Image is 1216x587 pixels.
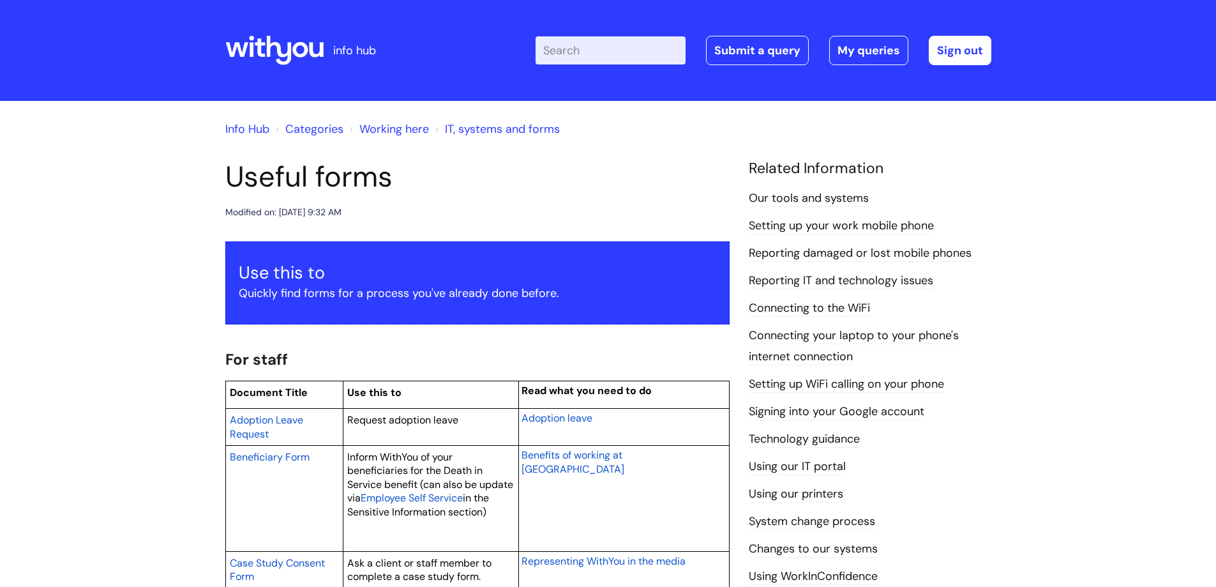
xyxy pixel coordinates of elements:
[273,119,343,139] li: Solution home
[347,119,429,139] li: Working here
[445,121,560,137] a: IT, systems and forms
[536,36,991,65] div: | -
[522,410,592,425] a: Adoption leave
[749,300,870,317] a: Connecting to the WiFi
[347,556,492,584] span: Ask a client or staff member to complete a case study form.
[230,450,310,464] span: Beneficiary Form
[522,448,624,476] span: Benefits of working at [GEOGRAPHIC_DATA]
[749,514,875,530] a: System change process
[749,160,991,178] h4: Related Information
[749,273,933,289] a: Reporting IT and technology issues
[230,556,325,584] span: Case Study Consent Form
[347,450,513,505] span: Inform WithYou of your beneficiaries for the Death in Service benefit (can also be update via
[285,121,343,137] a: Categories
[749,245,972,262] a: Reporting damaged or lost mobile phones
[225,160,730,194] h1: Useful forms
[361,491,463,505] span: Employee Self Service
[706,36,809,65] a: Submit a query
[230,412,303,441] a: Adoption Leave Request
[749,218,934,234] a: Setting up your work mobile phone
[347,491,489,519] span: in the Sensitive Information section)
[225,121,269,137] a: Info Hub
[333,40,376,61] p: info hub
[749,431,860,448] a: Technology guidance
[749,459,846,475] a: Using our IT portal
[749,328,959,365] a: Connecting your laptop to your phone's internet connection
[239,263,716,283] h3: Use this to
[359,121,429,137] a: Working here
[361,490,463,505] a: Employee Self Service
[829,36,908,65] a: My queries
[230,386,308,399] span: Document Title
[749,486,843,503] a: Using our printers
[522,447,624,476] a: Benefits of working at [GEOGRAPHIC_DATA]
[522,554,686,568] span: Representing WithYou in the media
[347,413,458,427] span: Request adoption leave
[225,204,342,220] div: Modified on: [DATE] 9:32 AM
[749,376,944,393] a: Setting up WiFi calling on your phone
[432,119,560,139] li: IT, systems and forms
[749,541,878,558] a: Changes to our systems
[522,553,686,568] a: Representing WithYou in the media
[230,449,310,464] a: Beneficiary Form
[749,568,878,585] a: Using WorkInConfidence
[749,190,869,207] a: Our tools and systems
[522,411,592,425] span: Adoption leave
[230,555,325,584] a: Case Study Consent Form
[929,36,991,65] a: Sign out
[239,283,716,303] p: Quickly find forms for a process you've already done before.
[225,349,288,369] span: For staff
[347,386,402,399] span: Use this to
[230,413,303,441] span: Adoption Leave Request
[522,384,652,397] span: Read what you need to do
[749,404,924,420] a: Signing into your Google account
[536,36,686,65] input: Search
